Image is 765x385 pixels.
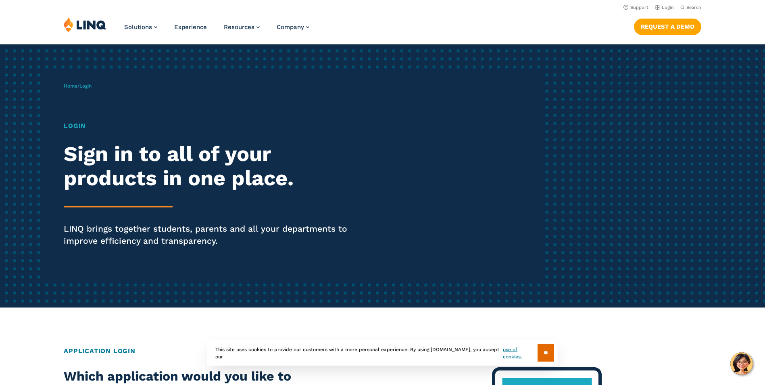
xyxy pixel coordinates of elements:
button: Hello, have a question? Let’s chat. [730,352,753,375]
span: / [64,83,92,89]
button: Open Search Bar [680,4,701,10]
p: LINQ brings together students, parents and all your departments to improve efficiency and transpa... [64,223,359,247]
a: use of cookies. [503,346,537,360]
a: Request a Demo [634,19,701,35]
h2: Application Login [64,346,701,356]
a: Experience [174,23,207,31]
div: This site uses cookies to provide our customers with a more personal experience. By using [DOMAIN... [207,340,558,366]
nav: Button Navigation [634,17,701,35]
a: Support [623,5,648,10]
img: LINQ | K‑12 Software [64,17,106,32]
span: Search [686,5,701,10]
a: Solutions [124,23,157,31]
span: Resources [224,23,254,31]
a: Home [64,83,77,89]
span: Login [79,83,92,89]
span: Company [277,23,304,31]
a: Company [277,23,309,31]
span: Solutions [124,23,152,31]
a: Login [655,5,674,10]
h2: Sign in to all of your products in one place. [64,142,359,190]
a: Resources [224,23,260,31]
nav: Primary Navigation [124,17,309,44]
h1: Login [64,121,359,131]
